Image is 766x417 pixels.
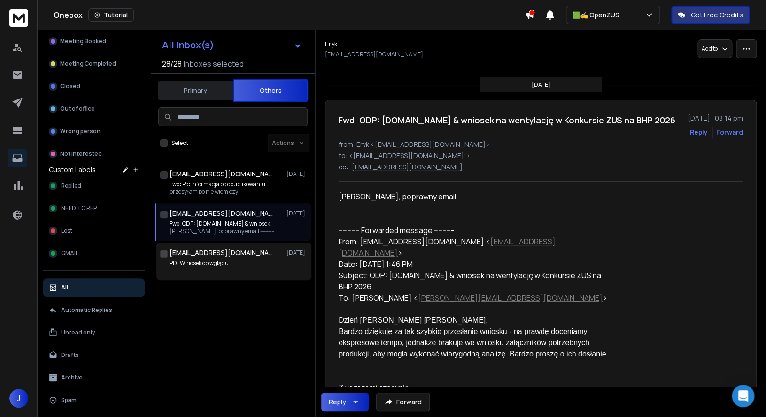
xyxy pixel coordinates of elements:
span: 28 / 28 [162,58,182,69]
p: [PERSON_NAME], poprawny email ---------- Forwarded message [170,227,282,235]
button: Automatic Replies [43,301,145,319]
button: All Inbox(s) [155,36,309,54]
p: Add to [702,45,718,53]
p: Wrong person [60,128,101,135]
div: Forward [716,128,743,137]
p: [DATE] [286,249,308,257]
div: Dzień [PERSON_NAME] [PERSON_NAME], [339,315,613,326]
p: Fwd: ODP: [DOMAIN_NAME] & wniosek [170,220,282,227]
button: Forward [376,393,430,411]
button: All [43,278,145,297]
h3: Custom Labels [49,165,96,174]
div: Bardzo dziękuję za tak szybkie przesłanie wniosku - na prawdę doceniamy ekspresowe tempo, jednakż... [339,326,613,360]
p: Drafts [61,351,79,359]
div: To: [PERSON_NAME] < > [339,292,613,303]
button: J [9,389,28,408]
h1: Eryk [325,39,338,49]
button: Spam [43,391,145,409]
p: Get Free Credits [691,10,743,20]
p: [DATE] : 08:14 pm [688,114,743,123]
p: Automatic Replies [61,306,112,314]
div: Reply [329,397,346,407]
p: 🟩✍️ OpenZUS [572,10,623,20]
button: Lost [43,221,145,240]
h1: [EMAIL_ADDRESS][DOMAIN_NAME]; [170,169,273,179]
button: Meeting Completed [43,54,145,73]
p: Fwd: Pd: Informacja po opublikowaniu [170,181,265,188]
div: Subject: ODP: [DOMAIN_NAME] & wniosek na wentylację w Konkursie ZUS na BHP 2026 [339,270,613,292]
button: Reply [321,393,369,411]
p: [DATE] [286,170,308,178]
span: Lost [61,227,72,235]
button: Others [233,79,308,102]
p: Out of office [60,105,95,113]
span: GMAIL [61,250,78,257]
button: GMAIL [43,244,145,263]
p: Spam [61,396,77,404]
span: NEED TO REPLY [61,205,102,212]
button: Unread only [43,323,145,342]
h1: [EMAIL_ADDRESS][DOMAIN_NAME] [170,248,273,258]
p: Unread only [61,329,95,336]
div: From: [EMAIL_ADDRESS][DOMAIN_NAME] < > [339,236,613,258]
p: Meeting Completed [60,60,116,68]
button: Not Interested [43,144,145,163]
div: Date: [DATE] 1:46 PM [339,258,613,270]
div: Onebox [54,8,525,22]
button: NEED TO REPLY [43,199,145,218]
h3: Inboxes selected [184,58,244,69]
p: cc: [339,162,348,172]
div: [PERSON_NAME], poprawny email [339,191,613,202]
p: [DATE] [286,210,308,217]
div: Open Intercom Messenger [732,385,754,407]
p: from: Eryk <[EMAIL_ADDRESS][DOMAIN_NAME]> [339,140,743,149]
a: [PERSON_NAME][EMAIL_ADDRESS][DOMAIN_NAME] [418,293,603,303]
button: Get Free Credits [671,6,750,24]
h1: Fwd: ODP: [DOMAIN_NAME] & wniosek na wentylację w Konkursie ZUS na BHP 2026 [339,114,675,127]
button: Wrong person [43,122,145,141]
p: [DATE] [532,81,550,89]
p: Meeting Booked [60,38,106,45]
span: Replied [61,182,81,190]
p: Archive [61,374,83,381]
p: [EMAIL_ADDRESS][DOMAIN_NAME] [325,51,423,58]
button: Tutorial [88,8,134,22]
button: Meeting Booked [43,32,145,51]
button: Closed [43,77,145,96]
h1: All Inbox(s) [162,40,214,50]
p: Closed [60,83,80,90]
button: Reply [690,128,708,137]
p: ________________________________ Od: [EMAIL_ADDRESS][DOMAIN_NAME] Wysłane: poniedziałek, [170,267,282,274]
button: Out of office [43,99,145,118]
button: Drafts [43,346,145,364]
button: Archive [43,368,145,387]
button: Replied [43,176,145,195]
p: to: <[EMAIL_ADDRESS][DOMAIN_NAME];> [339,151,743,160]
label: Select [171,139,188,147]
p: Not Interested [60,150,102,158]
h1: [EMAIL_ADDRESS][DOMAIN_NAME]; [170,209,273,218]
p: PD: Wniosek do wglądu [170,259,282,267]
p: [EMAIL_ADDRESS][DOMAIN_NAME] [352,162,463,172]
p: All [61,284,68,291]
div: ---------- Forwarded message --------- [339,225,613,236]
button: Primary [158,80,233,101]
p: przesyłam bo nie wiem czy [170,188,265,196]
div: Z wyrazami szacunku, [339,382,613,394]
